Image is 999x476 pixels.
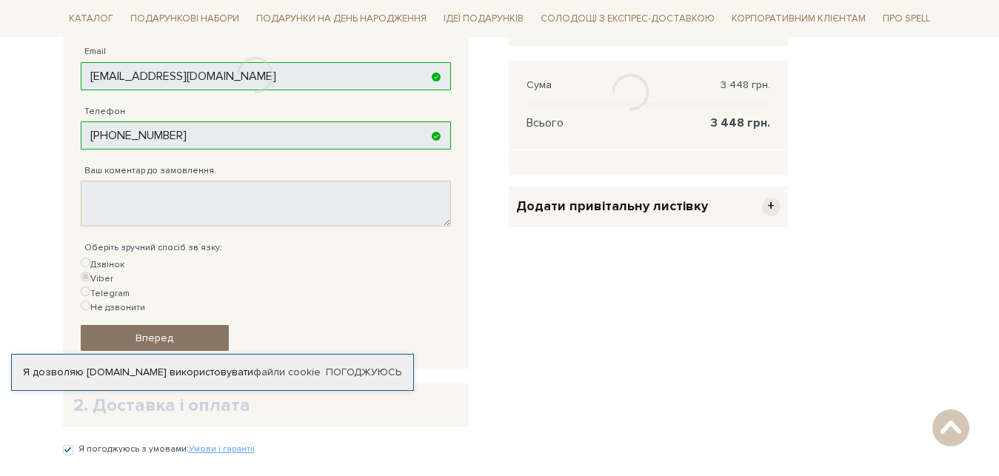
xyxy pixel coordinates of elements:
span: Додати привітальну листівку [516,198,708,215]
a: Погоджуюсь [326,366,401,379]
span: Вперед [136,332,173,344]
input: Не дзвонити [81,301,90,310]
label: Не дзвонити [81,301,145,315]
a: файли cookie [253,366,321,378]
div: Я дозволяю [DOMAIN_NAME] використовувати [12,366,413,379]
a: Корпоративним клієнтам [726,6,872,31]
span: Ідеї подарунків [438,7,529,30]
span: + [762,198,781,216]
a: Умови і гарантії [189,443,255,455]
span: Про Spell [877,7,936,30]
h2: 2. Доставка і оплата [73,394,458,417]
label: Я погоджуюсь з умовами: [78,443,255,456]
